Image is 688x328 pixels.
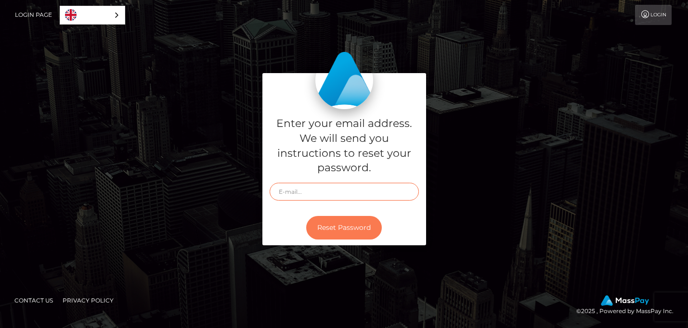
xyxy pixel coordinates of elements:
[60,6,125,25] div: Language
[576,295,681,316] div: © 2025 , Powered by MassPay Inc.
[601,295,649,306] img: MassPay
[270,116,419,176] h5: Enter your email address. We will send you instructions to reset your password.
[306,216,382,240] button: Reset Password
[315,51,373,109] img: MassPay Login
[11,293,57,308] a: Contact Us
[15,5,52,25] a: Login Page
[60,6,125,24] a: English
[270,183,419,201] input: E-mail...
[635,5,672,25] a: Login
[59,293,117,308] a: Privacy Policy
[60,6,125,25] aside: Language selected: English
